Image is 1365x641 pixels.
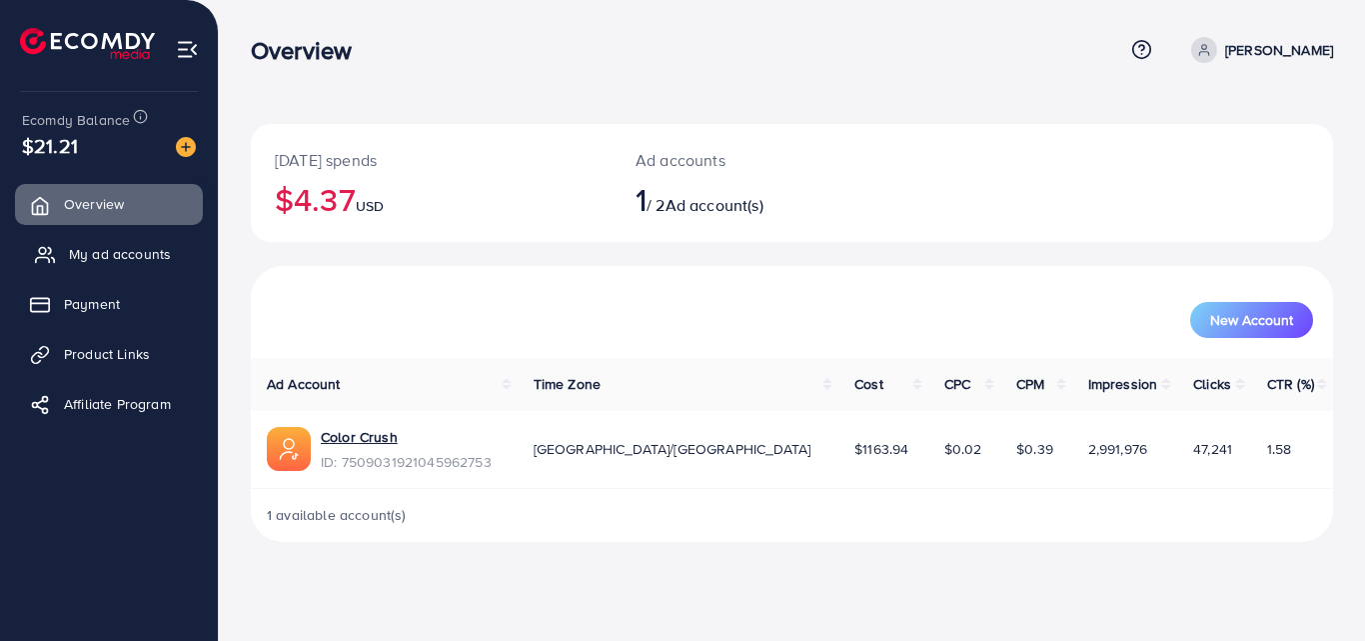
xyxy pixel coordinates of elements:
[15,184,203,224] a: Overview
[267,427,311,471] img: ic-ads-acc.e4c84228.svg
[1016,374,1044,394] span: CPM
[64,394,171,414] span: Affiliate Program
[1193,439,1232,459] span: 47,241
[15,384,203,424] a: Affiliate Program
[267,374,341,394] span: Ad Account
[321,452,492,472] span: ID: 7509031921045962753
[321,427,398,447] a: Color Crush
[1190,302,1313,338] button: New Account
[636,176,647,222] span: 1
[64,194,124,214] span: Overview
[1016,439,1053,459] span: $0.39
[275,180,588,218] h2: $4.37
[944,439,982,459] span: $0.02
[275,148,588,172] p: [DATE] spends
[534,374,601,394] span: Time Zone
[1267,439,1292,459] span: 1.58
[1210,313,1293,327] span: New Account
[251,36,368,65] h3: Overview
[636,180,858,218] h2: / 2
[854,374,883,394] span: Cost
[666,194,763,216] span: Ad account(s)
[1183,37,1333,63] a: [PERSON_NAME]
[1088,374,1158,394] span: Impression
[176,38,199,61] img: menu
[64,344,150,364] span: Product Links
[267,505,407,525] span: 1 available account(s)
[1267,374,1314,394] span: CTR (%)
[534,439,811,459] span: [GEOGRAPHIC_DATA]/[GEOGRAPHIC_DATA]
[1088,439,1147,459] span: 2,991,976
[64,294,120,314] span: Payment
[69,244,171,264] span: My ad accounts
[22,110,130,130] span: Ecomdy Balance
[944,374,970,394] span: CPC
[20,28,155,59] img: logo
[854,439,908,459] span: $1163.94
[356,196,384,216] span: USD
[176,137,196,157] img: image
[1225,38,1333,62] p: [PERSON_NAME]
[15,284,203,324] a: Payment
[15,334,203,374] a: Product Links
[636,148,858,172] p: Ad accounts
[15,234,203,274] a: My ad accounts
[1193,374,1231,394] span: Clicks
[22,131,78,160] span: $21.21
[1280,551,1350,626] iframe: Chat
